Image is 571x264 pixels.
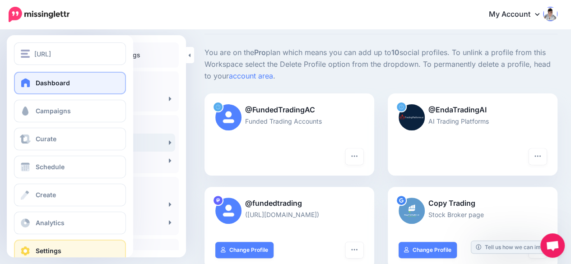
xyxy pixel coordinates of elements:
[399,209,547,220] p: Stock Broker page
[480,4,557,26] a: My Account
[14,42,126,65] button: [URL]
[254,48,266,57] b: Pro
[215,104,363,116] p: @FundedTradingAC
[471,241,560,253] a: Tell us how we can improve
[14,72,126,94] a: Dashboard
[36,163,65,171] span: Schedule
[399,104,547,116] p: @EndaTradingAI
[215,104,241,130] img: user_default_image.png
[36,79,70,87] span: Dashboard
[540,233,565,258] div: Open chat
[229,71,273,80] a: account area
[215,198,241,224] img: user_default_image.png
[399,198,547,209] p: Copy Trading
[36,107,71,115] span: Campaigns
[36,135,56,143] span: Curate
[215,242,274,258] a: Change Profile
[399,198,425,224] img: ACg8ocLKJZsMcMrDiVh7LZywgYhX3BQJpHE6GmaJTRmXDEuDBUPidlJSs96-c-89042.png
[14,100,126,122] a: Campaigns
[215,198,363,209] p: @fundedtrading
[36,219,65,227] span: Analytics
[204,47,557,82] p: You are on the plan which means you can add up to social profiles. To unlink a profile from this ...
[399,116,547,126] p: AI Trading Platforms
[14,156,126,178] a: Schedule
[14,184,126,206] a: Create
[399,242,457,258] a: Change Profile
[9,7,70,22] img: Missinglettr
[14,240,126,262] a: Settings
[399,104,425,130] img: DWEerF3P-86453.jpg
[215,116,363,126] p: Funded Trading Accounts
[14,128,126,150] a: Curate
[14,212,126,234] a: Analytics
[36,191,56,199] span: Create
[215,209,363,220] p: ([URL][DOMAIN_NAME])
[34,49,51,59] span: [URL]
[36,247,61,255] span: Settings
[21,50,30,58] img: menu.png
[391,48,399,57] b: 10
